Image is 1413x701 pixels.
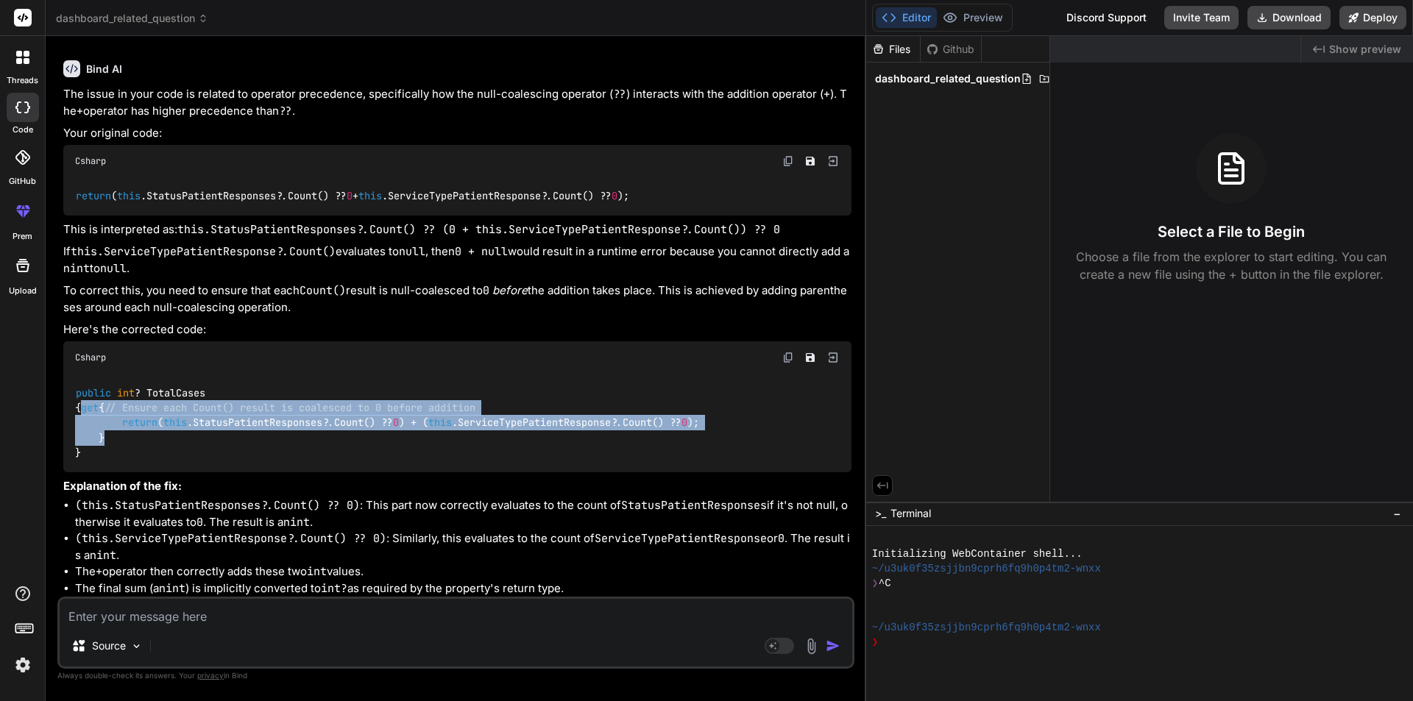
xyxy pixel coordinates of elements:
span: public [76,386,111,399]
p: Choose a file from the explorer to start editing. You can create a new file using the + button in... [1066,248,1396,283]
em: before [492,283,528,297]
button: − [1390,502,1404,525]
span: Csharp [75,352,106,363]
span: Csharp [75,155,106,167]
button: Download [1247,6,1331,29]
span: this [163,416,187,430]
li: The final sum (an ) is implicitly converted to as required by the property's return type. [75,580,851,597]
code: int [96,548,116,563]
code: 0 + null [455,244,508,259]
div: Github [921,42,981,57]
span: 0 [612,190,617,203]
button: Save file [800,151,821,171]
span: // Ensure each Count() result is coalesced to 0 before addition [105,401,475,414]
code: (this.StatusPatientResponses?.Count() ?? 0) [75,498,360,513]
code: ?? [613,87,626,102]
p: Here's the corrected code: [63,321,851,338]
span: ❯ [872,635,879,650]
img: attachment [803,638,820,655]
button: Preview [937,7,1009,28]
p: Always double-check its answers. Your in Bind [57,669,854,683]
li: : This part now correctly evaluates to the count of if it's not null, otherwise it evaluates to .... [75,497,851,530]
label: GitHub [9,175,36,188]
code: (this.ServiceTypePatientResponse?.Count() ?? 0) [75,531,386,546]
h3: Select a File to Begin [1158,221,1305,242]
img: Open in Browser [826,154,840,168]
p: Source [92,638,126,653]
p: This is interpreted as: [63,221,851,238]
button: Invite Team [1164,6,1239,29]
code: + [824,87,830,102]
span: ~/u3uk0f35zsjjbn9cprh6fq9h0p4tm2-wnxx [872,620,1101,635]
code: int [70,261,90,276]
code: 0 [196,515,203,530]
span: 0 [681,416,687,430]
span: Terminal [890,506,931,521]
code: StatusPatientResponses [621,498,767,513]
span: ~/u3uk0f35zsjjbn9cprh6fq9h0p4tm2-wnxx [872,561,1101,576]
code: int [307,564,327,579]
img: icon [826,638,840,653]
span: − [1393,506,1401,521]
code: ServiceTypePatientResponse [595,531,767,546]
button: Editor [876,7,937,28]
code: null [100,261,127,276]
img: Open in Browser [826,351,840,364]
p: If evaluates to , then would result in a runtime error because you cannot directly add an to . [63,243,851,277]
label: code [13,124,33,136]
li: The operator then correctly adds these two values. [75,563,851,580]
code: null [399,244,425,259]
code: + [96,564,102,579]
span: Show preview [1329,42,1401,57]
button: Deploy [1339,6,1406,29]
strong: Explanation of the fix: [63,479,182,493]
button: Save file [800,347,821,368]
h6: Bind AI [86,62,122,76]
code: this.ServiceTypePatientResponse?.Count() [71,244,336,259]
code: this.StatusPatientResponses?.Count() ?? (0 + this.ServiceTypePatientResponse?.Count()) ?? 0 [177,222,780,237]
code: int [166,581,185,596]
code: Count() [300,283,346,298]
code: 0 [483,283,489,298]
span: dashboard_related_question [56,11,208,26]
span: 0 [393,416,399,430]
div: Discord Support [1058,6,1155,29]
li: : Similarly, this evaluates to the count of or . The result is an . [75,530,851,563]
label: threads [7,74,38,87]
code: 0 [778,531,785,546]
img: copy [782,155,794,167]
span: privacy [197,671,224,680]
p: To correct this, you need to ensure that each result is null-coalesced to the addition takes plac... [63,282,851,316]
span: int [117,386,135,399]
span: get [81,401,99,414]
span: this [117,190,141,203]
span: 0 [347,190,353,203]
img: copy [782,352,794,363]
span: this [358,190,382,203]
code: int? [321,581,347,596]
label: Upload [9,285,37,297]
code: int [290,515,310,530]
code: + [77,104,83,118]
span: >_ [875,506,886,521]
code: ? TotalCases { { ( .StatusPatientResponses?.Count() ?? ) + ( .ServiceTypePatientResponse?.Count()... [75,385,699,460]
span: return [76,190,111,203]
img: Pick Models [130,640,143,652]
img: settings [10,652,35,677]
p: The issue in your code is related to operator precedence, specifically how the null-coalescing op... [63,86,851,119]
span: Initializing WebContainer shell... [872,547,1083,561]
span: return [122,416,157,430]
code: ?? [279,104,292,118]
span: dashboard_related_question [875,71,1021,86]
span: this [428,416,452,430]
div: Files [866,42,920,57]
code: ( .StatusPatientResponses?.Count() ?? + .ServiceTypePatientResponse?.Count() ?? ); [75,188,631,204]
label: prem [13,230,32,243]
p: Your original code: [63,125,851,142]
span: ^C [879,576,891,591]
span: ❯ [872,576,879,591]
